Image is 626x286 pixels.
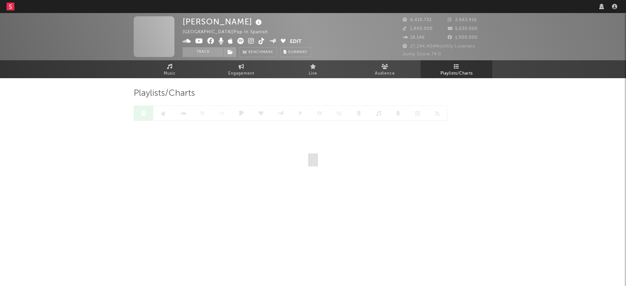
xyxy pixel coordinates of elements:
[134,60,205,78] a: Music
[248,49,273,56] span: Benchmark
[228,70,254,78] span: Engagement
[448,36,478,40] span: 1,900,000
[448,27,478,31] span: 5,630,000
[421,60,492,78] a: Playlists/Charts
[403,36,425,40] span: 18,146
[205,60,277,78] a: Engagement
[403,27,433,31] span: 1,800,000
[290,38,302,46] button: Edit
[403,52,441,56] span: Jump Score: 74.0
[288,50,307,54] span: Summary
[239,47,277,57] a: Benchmark
[448,18,477,22] span: 2,663,916
[183,47,223,57] button: Track
[183,16,263,27] div: [PERSON_NAME]
[183,28,276,36] div: [GEOGRAPHIC_DATA] | Pop in Spanish
[375,70,395,78] span: Audience
[403,44,475,49] span: 27,244,404 Monthly Listeners
[134,90,195,97] span: Playlists/Charts
[440,70,473,78] span: Playlists/Charts
[349,60,421,78] a: Audience
[164,70,176,78] span: Music
[280,47,311,57] button: Summary
[309,70,317,78] span: Live
[403,18,432,22] span: 6,410,732
[277,60,349,78] a: Live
